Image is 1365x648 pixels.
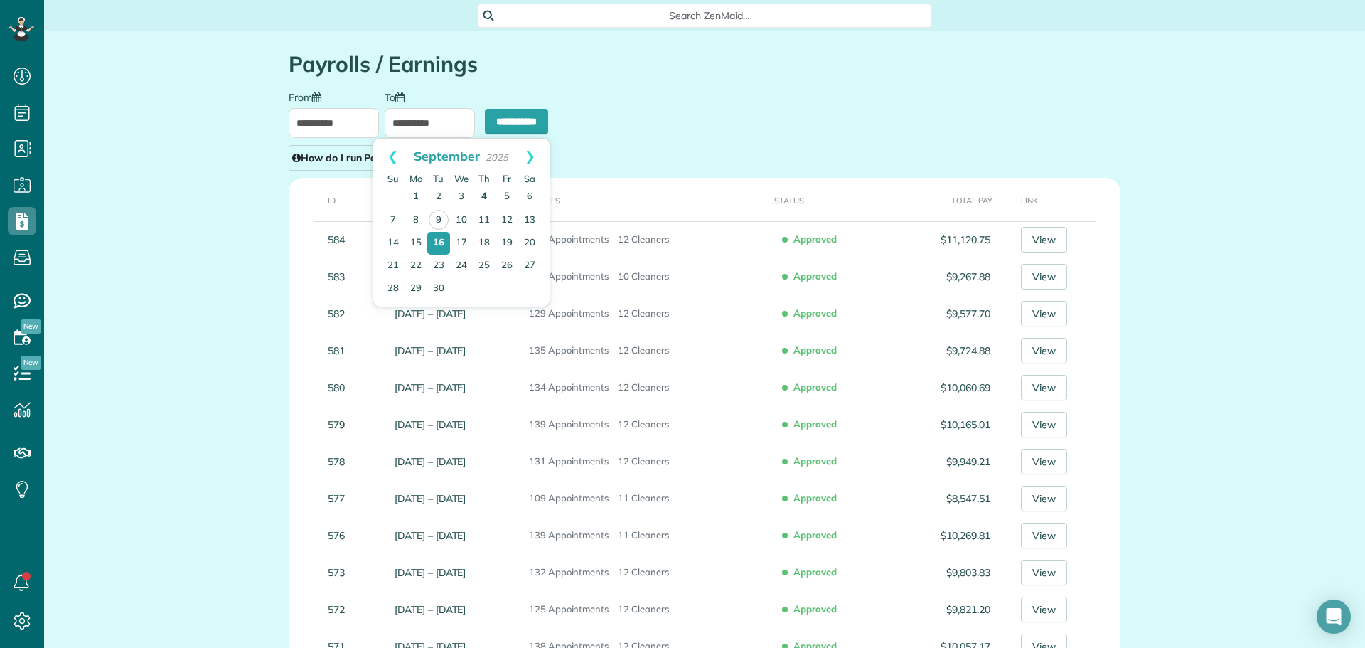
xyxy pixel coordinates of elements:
[289,554,389,591] td: 573
[373,139,412,174] a: Prev
[486,152,508,163] span: 2025
[785,338,842,362] span: Approved
[897,517,996,554] td: $10,269.81
[395,603,466,616] a: [DATE] – [DATE]
[785,227,842,251] span: Approved
[897,406,996,443] td: $10,165.01
[785,560,842,584] span: Approved
[427,186,450,208] a: 2
[897,221,996,258] td: $11,120.75
[897,332,996,369] td: $9,724.88
[496,209,518,232] a: 12
[385,90,412,102] label: To
[427,277,450,300] a: 30
[785,597,842,621] span: Approved
[785,449,842,473] span: Approved
[395,455,466,468] a: [DATE] – [DATE]
[523,517,769,554] td: 139 Appointments – 11 Cleaners
[1021,523,1067,548] a: View
[1021,597,1067,622] a: View
[518,232,541,255] a: 20
[289,53,1120,76] h1: Payrolls / Earnings
[785,523,842,547] span: Approved
[1021,264,1067,290] a: View
[395,529,466,542] a: [DATE] – [DATE]
[21,319,41,334] span: New
[496,255,518,277] a: 26
[897,178,996,221] th: Total Pay
[289,480,389,517] td: 577
[897,295,996,332] td: $9,577.70
[1021,560,1067,585] a: View
[409,173,422,184] span: Monday
[414,148,480,164] span: September
[503,173,511,184] span: Friday
[387,173,399,184] span: Sunday
[405,232,427,255] a: 15
[289,443,389,480] td: 578
[382,255,405,277] a: 21
[473,232,496,255] a: 18
[433,173,444,184] span: Tuesday
[395,344,466,357] a: [DATE] – [DATE]
[289,258,389,295] td: 583
[523,178,769,221] th: Details
[289,517,389,554] td: 576
[429,210,449,230] a: 9
[289,295,389,332] td: 582
[289,369,389,406] td: 580
[289,178,389,221] th: ID
[523,480,769,517] td: 109 Appointments – 11 Cleaners
[523,221,769,258] td: 133 Appointments – 12 Cleaners
[518,186,541,208] a: 6
[785,412,842,436] span: Approved
[523,443,769,480] td: 131 Appointments – 12 Cleaners
[289,591,389,628] td: 572
[289,90,328,102] label: From
[450,209,473,232] a: 10
[785,301,842,325] span: Approved
[897,591,996,628] td: $9,821.20
[785,264,842,288] span: Approved
[454,173,469,184] span: Wednesday
[523,591,769,628] td: 125 Appointments – 12 Cleaners
[289,145,407,171] a: How do I run Payroll?
[523,295,769,332] td: 129 Appointments – 12 Cleaners
[769,178,897,221] th: Status
[289,406,389,443] td: 579
[450,255,473,277] a: 24
[523,369,769,406] td: 134 Appointments – 12 Cleaners
[405,186,427,208] a: 1
[523,554,769,591] td: 132 Appointments – 12 Cleaners
[1021,449,1067,474] a: View
[395,307,466,320] a: [DATE] – [DATE]
[473,255,496,277] a: 25
[1021,375,1067,400] a: View
[427,232,450,255] a: 16
[897,480,996,517] td: $8,547.51
[289,332,389,369] td: 581
[897,443,996,480] td: $9,949.21
[510,139,550,174] a: Next
[450,186,473,208] a: 3
[897,369,996,406] td: $10,060.69
[478,173,490,184] span: Thursday
[450,232,473,255] a: 17
[518,255,541,277] a: 27
[897,554,996,591] td: $9,803.83
[395,566,466,579] a: [DATE] – [DATE]
[1317,600,1351,634] div: Open Intercom Messenger
[1021,486,1067,511] a: View
[523,258,769,295] td: 124 Appointments – 10 Cleaners
[405,255,427,277] a: 22
[785,375,842,399] span: Approved
[473,186,496,208] a: 4
[382,277,405,300] a: 28
[21,356,41,370] span: New
[496,232,518,255] a: 19
[405,209,427,232] a: 8
[785,486,842,510] span: Approved
[289,221,389,258] td: 584
[996,178,1120,221] th: Link
[518,209,541,232] a: 13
